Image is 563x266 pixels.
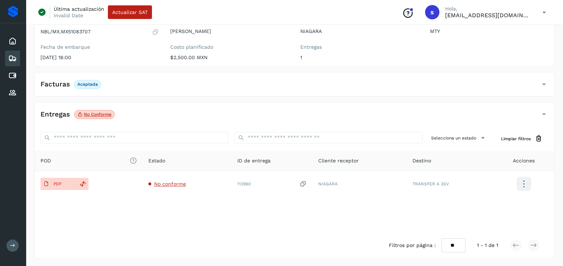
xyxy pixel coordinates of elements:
[40,29,91,35] p: NBL/MX.MX51083707
[495,132,548,145] button: Limpiar filtros
[318,157,359,165] span: Cliente receptor
[430,28,548,34] p: MTY
[40,110,70,119] h4: Entregas
[300,54,419,61] p: 1
[237,157,271,165] span: ID de entrega
[40,54,159,61] p: [DATE] 18:00
[35,108,554,126] div: EntregasNo conforme
[170,28,288,34] p: [PERSON_NAME]
[5,68,20,84] div: Cuentas por pagar
[170,54,288,61] p: $2,500.00 MXN
[477,242,498,249] span: 1 - 1 de 1
[108,5,152,19] button: Actualizar SAT
[445,6,531,12] p: Hola,
[300,28,419,34] p: NIAGARA
[513,157,535,165] span: Acciones
[237,180,307,188] div: 113960
[35,78,554,96] div: FacturasAceptada
[5,51,20,66] div: Embarques
[40,44,159,50] label: Fecha de embarque
[407,171,494,197] td: TRANSFER A 3SV
[54,12,83,19] p: Invalid Date
[84,112,111,117] p: No conforme
[501,136,531,142] span: Limpiar filtros
[170,44,288,50] label: Costo planificado
[300,44,419,50] label: Entregas
[40,80,70,89] h4: Facturas
[76,178,89,190] div: Reemplazar POD
[445,12,531,19] p: smedina@niagarawater.com
[389,242,436,249] span: Filtros por página :
[312,171,407,197] td: NIAGARA
[154,181,186,187] span: No conforme
[77,82,98,87] p: Aceptada
[53,181,62,186] p: PDF
[5,85,20,101] div: Proveedores
[40,178,76,190] button: PDF
[412,157,431,165] span: Destino
[148,157,165,165] span: Estado
[54,6,104,12] p: Última actualización
[112,10,148,15] span: Actualizar SAT
[40,157,137,165] span: POD
[428,132,490,144] button: Selecciona un estado
[5,33,20,49] div: Inicio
